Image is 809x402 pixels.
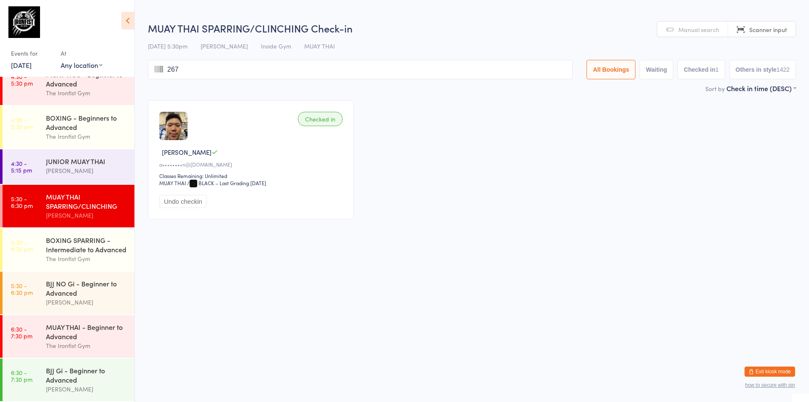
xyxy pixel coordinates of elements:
div: 1422 [777,66,790,73]
label: Sort by [705,84,725,93]
a: 6:30 -7:30 pmBJJ Gi - Beginner to Advanced[PERSON_NAME] [3,359,134,401]
a: 5:30 -6:30 pmBJJ NO Gi - Beginner to Advanced[PERSON_NAME] [3,272,134,314]
div: BJJ Gi - Beginner to Advanced [46,366,127,384]
div: The Ironfist Gym [46,341,127,351]
time: 5:30 - 6:30 pm [11,195,33,209]
button: Undo checkin [159,195,207,208]
div: BOXING SPARRING - Intermediate to Advanced [46,235,127,254]
div: 1 [715,66,719,73]
button: Waiting [640,60,673,79]
a: 4:30 -5:30 pmMUAY THAI - Beginner to AdvancedThe Ironfist Gym [3,62,134,105]
span: [PERSON_NAME] [201,42,248,50]
button: Checked in1 [678,60,725,79]
h2: MUAY THAI SPARRING/CLINCHING Check-in [148,21,796,35]
button: Exit kiosk mode [745,367,795,377]
time: 5:30 - 6:30 pm [11,239,33,252]
button: Others in style1422 [729,60,796,79]
div: The Ironfist Gym [46,254,127,264]
time: 4:30 - 5:15 pm [11,160,32,173]
div: MUAY THAI - Beginner to Advanced [46,70,127,88]
time: 4:30 - 5:30 pm [11,116,33,130]
time: 6:30 - 7:30 pm [11,369,32,383]
div: The Ironfist Gym [46,132,127,141]
time: 4:30 - 5:30 pm [11,73,33,86]
a: 6:30 -7:30 pmMUAY THAI - Beginner to AdvancedThe Ironfist Gym [3,315,134,358]
div: MUAY THAI SPARRING/CLINCHING [46,192,127,210]
time: 5:30 - 6:30 pm [11,282,33,296]
a: 4:30 -5:15 pmJUNIOR MUAY THAI[PERSON_NAME] [3,149,134,184]
img: The Ironfist Gym [8,6,40,38]
div: [PERSON_NAME] [46,297,127,307]
a: [DATE] [11,60,32,70]
div: At [61,46,102,60]
a: 5:30 -6:30 pmMUAY THAI SPARRING/CLINCHING[PERSON_NAME] [3,185,134,227]
span: Scanner input [749,25,787,34]
span: [DATE] 5:30pm [148,42,188,50]
div: MUAY THAI [159,179,186,186]
div: MUAY THAI - Beginner to Advanced [46,322,127,341]
input: Search [148,60,573,79]
div: [PERSON_NAME] [46,166,127,175]
div: Checked in [298,112,343,126]
div: BJJ NO Gi - Beginner to Advanced [46,279,127,297]
a: 4:30 -5:30 pmBOXING - Beginners to AdvancedThe Ironfist Gym [3,106,134,148]
div: Classes Remaining: Unlimited [159,172,345,179]
div: a••••••••n@[DOMAIN_NAME] [159,161,345,168]
span: [PERSON_NAME] [162,148,212,156]
button: how to secure with pin [745,382,795,388]
div: Events for [11,46,52,60]
span: Manual search [678,25,719,34]
div: BOXING - Beginners to Advanced [46,113,127,132]
span: MUAY THAI [304,42,335,50]
button: All Bookings [587,60,635,79]
img: image1711315831.png [159,112,188,140]
div: [PERSON_NAME] [46,384,127,394]
time: 6:30 - 7:30 pm [11,326,32,339]
div: JUNIOR MUAY THAI [46,156,127,166]
div: Any location [61,60,102,70]
div: The Ironfist Gym [46,88,127,98]
span: Inside Gym [261,42,291,50]
div: [PERSON_NAME] [46,210,127,220]
div: Check in time (DESC) [726,84,796,93]
a: 5:30 -6:30 pmBOXING SPARRING - Intermediate to AdvancedThe Ironfist Gym [3,228,134,271]
span: / BLACK – Last Grading [DATE] [187,179,266,186]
